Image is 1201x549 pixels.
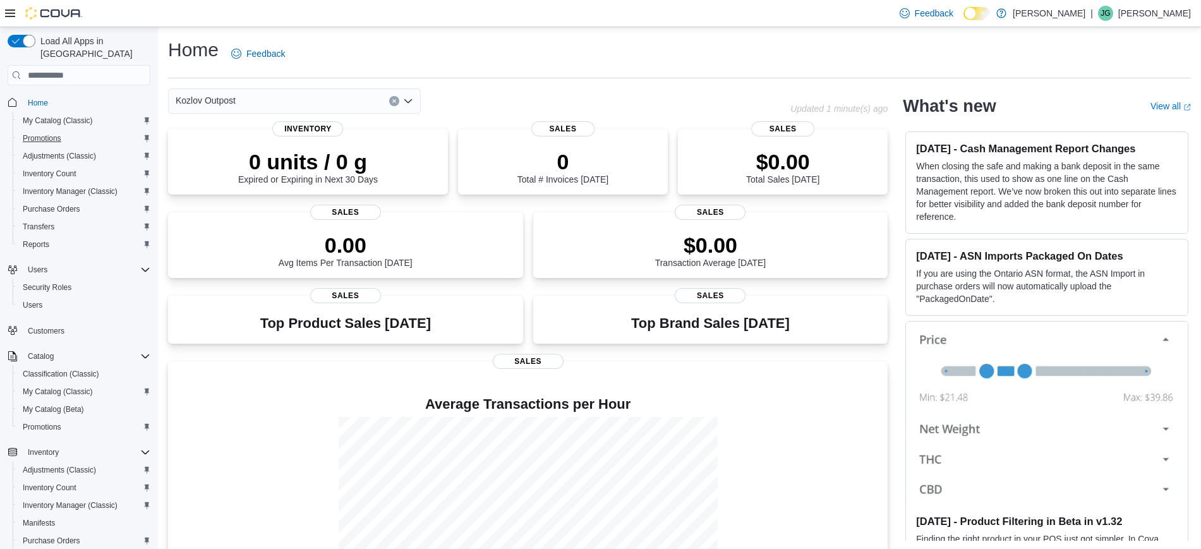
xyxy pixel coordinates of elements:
[18,148,150,164] span: Adjustments (Classic)
[23,445,64,460] button: Inventory
[915,7,953,20] span: Feedback
[1150,101,1191,111] a: View allExternal link
[1013,6,1085,21] p: [PERSON_NAME]
[23,445,150,460] span: Inventory
[655,232,766,258] p: $0.00
[13,461,155,479] button: Adjustments (Classic)
[23,282,71,293] span: Security Roles
[18,202,85,217] a: Purchase Orders
[746,149,819,174] p: $0.00
[23,483,76,493] span: Inventory Count
[18,184,123,199] a: Inventory Manager (Classic)
[23,169,76,179] span: Inventory Count
[18,237,54,252] a: Reports
[23,204,80,214] span: Purchase Orders
[18,533,85,548] a: Purchase Orders
[13,279,155,296] button: Security Roles
[13,514,155,532] button: Manifests
[23,422,61,432] span: Promotions
[23,186,118,196] span: Inventory Manager (Classic)
[246,47,285,60] span: Feedback
[3,261,155,279] button: Users
[23,151,96,161] span: Adjustments (Classic)
[916,267,1178,305] p: If you are using the Ontario ASN format, the ASN Import in purchase orders will now automatically...
[25,7,82,20] img: Cova
[963,7,990,20] input: Dark Mode
[23,222,54,232] span: Transfers
[3,347,155,365] button: Catalog
[18,219,150,234] span: Transfers
[13,218,155,236] button: Transfers
[18,166,150,181] span: Inventory Count
[746,149,819,184] div: Total Sales [DATE]
[238,149,378,174] p: 0 units / 0 g
[23,262,52,277] button: Users
[18,480,81,495] a: Inventory Count
[493,354,564,369] span: Sales
[517,149,608,174] p: 0
[751,121,814,136] span: Sales
[18,402,150,417] span: My Catalog (Beta)
[226,41,290,66] a: Feedback
[13,147,155,165] button: Adjustments (Classic)
[23,262,150,277] span: Users
[1118,6,1191,21] p: [PERSON_NAME]
[18,498,150,513] span: Inventory Manager (Classic)
[18,419,66,435] a: Promotions
[28,326,64,336] span: Customers
[3,322,155,340] button: Customers
[168,37,219,63] h1: Home
[18,280,76,295] a: Security Roles
[916,142,1178,155] h3: [DATE] - Cash Management Report Changes
[18,498,123,513] a: Inventory Manager (Classic)
[28,351,54,361] span: Catalog
[28,265,47,275] span: Users
[176,93,236,108] span: Kozlov Outpost
[18,384,98,399] a: My Catalog (Classic)
[18,184,150,199] span: Inventory Manager (Classic)
[13,365,155,383] button: Classification (Classic)
[655,232,766,268] div: Transaction Average [DATE]
[963,20,964,21] span: Dark Mode
[279,232,413,258] p: 0.00
[23,500,118,510] span: Inventory Manager (Classic)
[18,280,150,295] span: Security Roles
[631,316,790,331] h3: Top Brand Sales [DATE]
[260,316,431,331] h3: Top Product Sales [DATE]
[531,121,594,136] span: Sales
[13,236,155,253] button: Reports
[517,149,608,184] div: Total # Invoices [DATE]
[310,288,381,303] span: Sales
[18,402,89,417] a: My Catalog (Beta)
[916,250,1178,262] h3: [DATE] - ASN Imports Packaged On Dates
[18,480,150,495] span: Inventory Count
[3,443,155,461] button: Inventory
[18,219,59,234] a: Transfers
[23,387,93,397] span: My Catalog (Classic)
[18,516,60,531] a: Manifests
[23,369,99,379] span: Classification (Classic)
[895,1,958,26] a: Feedback
[18,298,150,313] span: Users
[403,96,413,106] button: Open list of options
[23,133,61,143] span: Promotions
[18,131,150,146] span: Promotions
[13,479,155,497] button: Inventory Count
[790,104,888,114] p: Updated 1 minute(s) ago
[916,160,1178,223] p: When closing the safe and making a bank deposit in the same transaction, this used to show as one...
[1183,104,1191,111] svg: External link
[13,130,155,147] button: Promotions
[13,112,155,130] button: My Catalog (Classic)
[23,94,150,110] span: Home
[28,98,48,108] span: Home
[18,131,66,146] a: Promotions
[675,288,745,303] span: Sales
[18,419,150,435] span: Promotions
[18,516,150,531] span: Manifests
[13,497,155,514] button: Inventory Manager (Classic)
[23,349,59,364] button: Catalog
[18,202,150,217] span: Purchase Orders
[23,116,93,126] span: My Catalog (Classic)
[18,166,81,181] a: Inventory Count
[13,165,155,183] button: Inventory Count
